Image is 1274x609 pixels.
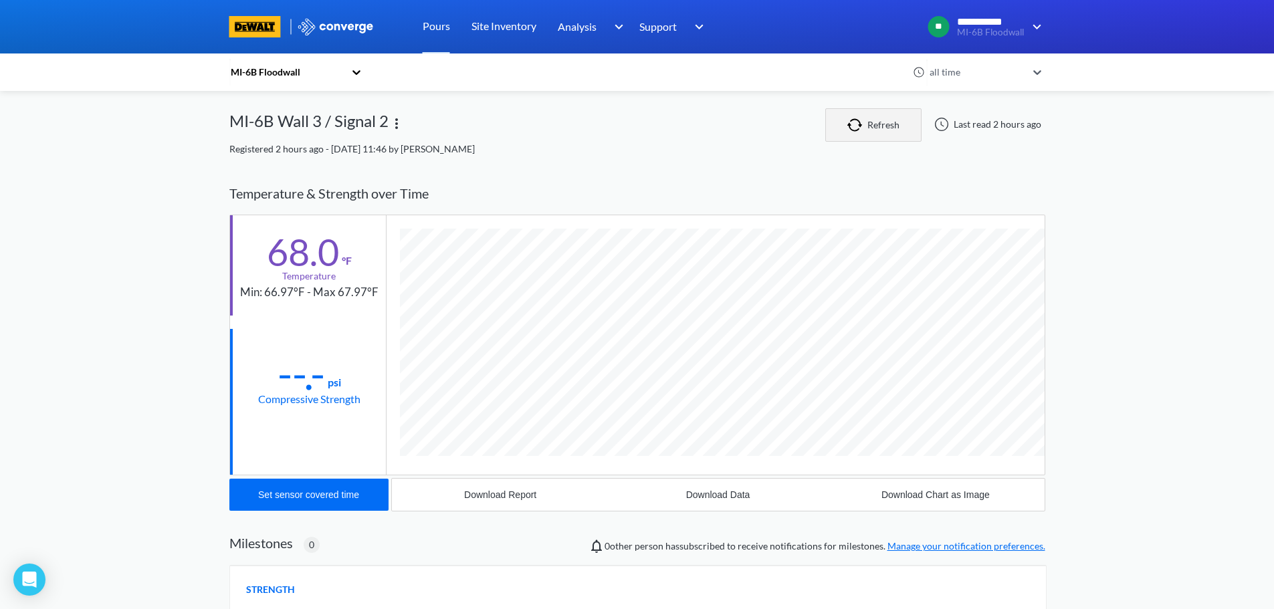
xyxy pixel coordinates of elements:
div: Set sensor covered time [258,489,359,500]
div: 68.0 [267,235,339,269]
div: Last read 2 hours ago [927,116,1045,132]
div: all time [926,65,1027,80]
a: Manage your notification preferences. [887,540,1045,552]
img: downArrow.svg [686,19,708,35]
button: Download Data [609,479,827,511]
span: Analysis [558,18,597,35]
img: more.svg [389,116,405,132]
div: Compressive Strength [258,390,360,407]
img: logo_ewhite.svg [297,18,375,35]
img: icon-refresh.svg [847,118,867,132]
button: Set sensor covered time [229,479,389,511]
span: Registered 2 hours ago - [DATE] 11:46 by [PERSON_NAME] [229,143,475,154]
div: Min: 66.97°F - Max 67.97°F [240,283,379,301]
span: 0 other [605,540,633,552]
span: MI-6B Floodwall [957,27,1024,37]
div: MI-6B Wall 3 / Signal 2 [229,108,389,142]
span: Support [639,18,677,35]
div: Download Chart as Image [881,489,990,500]
div: Temperature [282,269,336,283]
img: downArrow.svg [1024,19,1045,35]
div: Open Intercom Messenger [13,564,45,596]
img: branding logo [229,16,281,37]
div: MI-6B Floodwall [229,65,344,80]
div: --.- [278,357,325,390]
img: downArrow.svg [606,19,627,35]
span: 0 [309,537,314,552]
h2: Milestones [229,535,293,551]
span: person has subscribed to receive notifications for milestones. [605,539,1045,554]
button: Refresh [825,108,922,142]
div: Temperature & Strength over Time [229,172,1045,215]
img: icon-clock.svg [913,66,925,78]
div: Download Report [464,489,536,500]
button: Download Chart as Image [827,479,1044,511]
span: STRENGTH [246,582,295,597]
img: notifications-icon.svg [589,538,605,554]
button: Download Report [392,479,609,511]
div: Download Data [686,489,750,500]
a: branding logo [229,16,297,37]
